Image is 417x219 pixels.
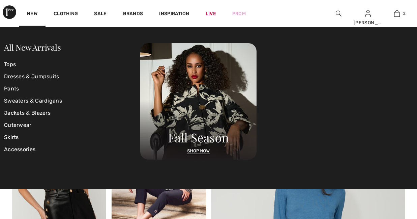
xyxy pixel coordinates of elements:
img: My Bag [394,9,400,18]
span: Inspiration [159,11,189,18]
img: My Info [365,9,371,18]
a: Sweaters & Cardigans [4,95,140,107]
a: Clothing [54,11,78,18]
div: [PERSON_NAME] [354,19,382,26]
a: Tops [4,58,140,71]
a: Sign In [365,10,371,17]
a: Live [206,10,216,17]
a: New [27,11,37,18]
iframe: Opens a widget where you can chat to one of our agents [373,168,410,185]
a: Pants [4,83,140,95]
img: 1ère Avenue [3,5,16,19]
a: Jackets & Blazers [4,107,140,119]
img: search the website [336,9,341,18]
a: Prom [232,10,246,17]
a: Skirts [4,131,140,143]
a: Outerwear [4,119,140,131]
a: 2 [383,9,411,18]
a: All New Arrivals [4,42,61,53]
a: Accessories [4,143,140,156]
span: 2 [403,10,406,17]
img: 250825120107_a8d8ca038cac6.jpg [140,43,257,160]
a: Dresses & Jumpsuits [4,71,140,83]
a: Brands [123,11,143,18]
a: Sale [94,11,107,18]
